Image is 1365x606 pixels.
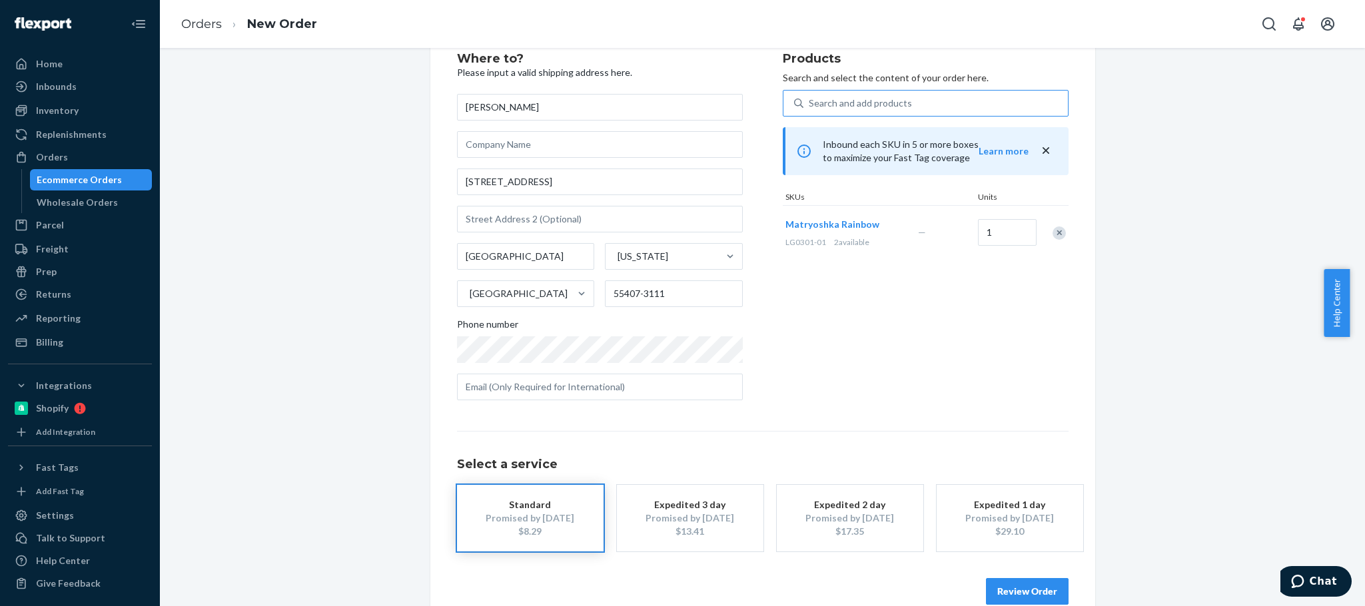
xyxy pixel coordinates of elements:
div: Reporting [36,312,81,325]
a: Help Center [8,550,152,571]
div: Promised by [DATE] [637,511,743,525]
a: Inbounds [8,76,152,97]
div: Orders [36,151,68,164]
h2: Where to? [457,53,743,66]
div: Replenishments [36,128,107,141]
button: Open notifications [1285,11,1312,37]
div: Returns [36,288,71,301]
div: Remove Item [1053,226,1066,240]
a: Reporting [8,308,152,329]
a: Shopify [8,398,152,419]
a: Replenishments [8,124,152,145]
div: Shopify [36,402,69,415]
div: Give Feedback [36,577,101,590]
div: Inventory [36,104,79,117]
ol: breadcrumbs [171,5,328,44]
div: Talk to Support [36,531,105,545]
p: Search and select the content of your order here. [783,71,1069,85]
button: Talk to Support [8,527,152,549]
div: Help Center [36,554,90,567]
a: Add Fast Tag [8,483,152,499]
input: ZIP Code [605,280,743,307]
div: Inbounds [36,80,77,93]
p: Please input a valid shipping address here. [457,66,743,79]
span: 2 available [834,237,869,247]
span: Phone number [457,318,518,336]
div: Wholesale Orders [37,196,118,209]
div: Inbound each SKU in 5 or more boxes to maximize your Fast Tag coverage [783,127,1069,175]
div: [US_STATE] [618,250,668,263]
button: Review Order [986,578,1069,605]
div: $13.41 [637,525,743,538]
input: Street Address [457,168,743,195]
input: [US_STATE] [616,250,618,263]
div: Prep [36,265,57,278]
iframe: Opens a widget where you can chat to one of our agents [1280,566,1352,599]
div: Promised by [DATE] [477,511,584,525]
a: Freight [8,238,152,260]
div: Expedited 2 day [797,498,903,511]
a: Orders [181,17,222,31]
input: First & Last Name [457,94,743,121]
button: Help Center [1324,269,1350,337]
button: Open Search Box [1256,11,1282,37]
div: Promised by [DATE] [797,511,903,525]
a: Billing [8,332,152,353]
a: Settings [8,505,152,526]
div: $29.10 [957,525,1063,538]
h2: Products [783,53,1069,66]
input: City [457,243,595,270]
div: Promised by [DATE] [957,511,1063,525]
input: Street Address 2 (Optional) [457,206,743,232]
input: Quantity [978,219,1037,246]
div: Add Fast Tag [36,485,84,497]
button: Expedited 1 dayPromised by [DATE]$29.10 [937,485,1083,551]
a: Home [8,53,152,75]
h1: Select a service [457,458,1069,471]
input: Company Name [457,131,743,158]
div: $17.35 [797,525,903,538]
a: Parcel [8,214,152,236]
div: SKUs [783,191,975,205]
button: Open account menu [1314,11,1341,37]
img: Flexport logo [15,17,71,31]
a: Wholesale Orders [30,192,153,213]
a: Prep [8,261,152,282]
button: Fast Tags [8,457,152,478]
div: Add Integration [36,426,95,438]
div: Expedited 1 day [957,498,1063,511]
button: Expedited 3 dayPromised by [DATE]$13.41 [617,485,763,551]
button: StandardPromised by [DATE]$8.29 [457,485,604,551]
a: Add Integration [8,424,152,440]
button: Learn more [979,145,1029,158]
input: Email (Only Required for International) [457,374,743,400]
button: Matryoshka Rainbow [785,218,879,231]
div: Billing [36,336,63,349]
a: Ecommerce Orders [30,169,153,190]
button: Integrations [8,375,152,396]
div: [GEOGRAPHIC_DATA] [470,287,568,300]
div: Parcel [36,218,64,232]
div: Expedited 3 day [637,498,743,511]
div: Settings [36,509,74,522]
div: Fast Tags [36,461,79,474]
div: Ecommerce Orders [37,173,122,186]
button: Expedited 2 dayPromised by [DATE]$17.35 [777,485,923,551]
div: Units [975,191,1035,205]
button: close [1039,144,1053,158]
input: [GEOGRAPHIC_DATA] [468,287,470,300]
span: LG0301-01 [785,237,826,247]
a: Inventory [8,100,152,121]
span: — [918,226,926,238]
button: Close Navigation [125,11,152,37]
button: Give Feedback [8,573,152,594]
div: Home [36,57,63,71]
span: Matryoshka Rainbow [785,218,879,230]
a: Orders [8,147,152,168]
div: Freight [36,242,69,256]
a: Returns [8,284,152,305]
div: Search and add products [809,97,912,110]
a: New Order [247,17,317,31]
